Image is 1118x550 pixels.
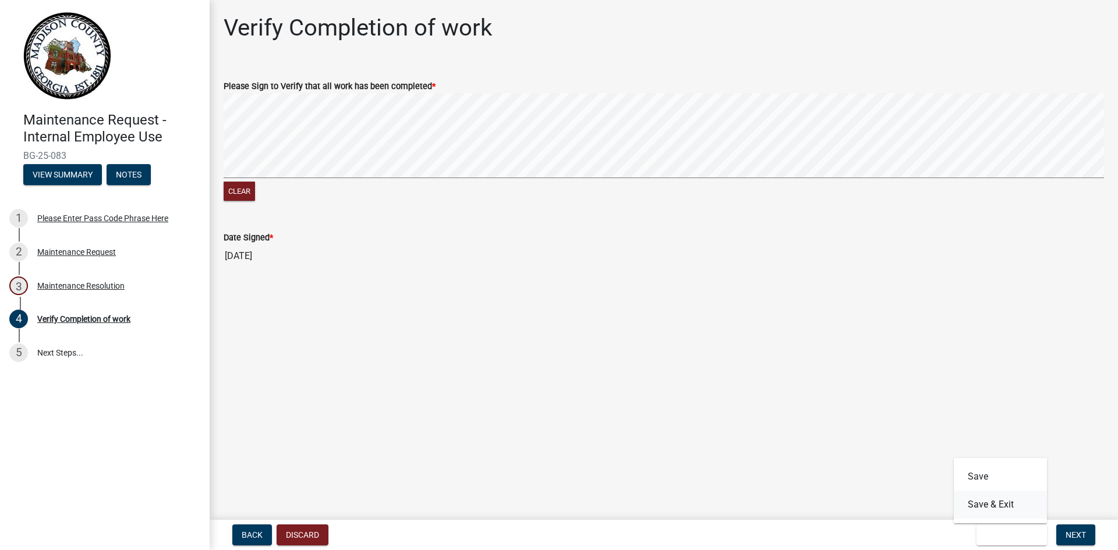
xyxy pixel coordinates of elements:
label: Please Sign to Verify that all work has been completed [224,83,436,91]
img: Madison County, Georgia [23,12,111,100]
button: View Summary [23,164,102,185]
div: Maintenance Request [37,248,116,256]
div: Please Enter Pass Code Phrase Here [37,214,168,222]
span: Back [242,530,263,540]
button: Save & Exit [954,491,1047,519]
div: Save & Exit [954,458,1047,523]
wm-modal-confirm: Summary [23,171,102,180]
span: BG-25-083 [23,150,186,161]
button: Notes [107,164,151,185]
div: 4 [9,310,28,328]
button: Save [954,463,1047,491]
div: 3 [9,276,28,295]
h4: Maintenance Request - Internal Employee Use [23,112,200,146]
div: 1 [9,209,28,228]
button: Clear [224,182,255,201]
div: 5 [9,343,28,362]
h1: Verify Completion of work [224,14,492,42]
button: Back [232,524,272,545]
wm-modal-confirm: Notes [107,171,151,180]
div: Maintenance Resolution [37,282,125,290]
span: Next [1066,530,1086,540]
button: Discard [277,524,328,545]
span: Save & Exit [986,530,1031,540]
label: Date Signed [224,234,273,242]
button: Next [1056,524,1095,545]
button: Save & Exit [977,524,1047,545]
div: Verify Completion of work [37,315,130,323]
div: 2 [9,243,28,261]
